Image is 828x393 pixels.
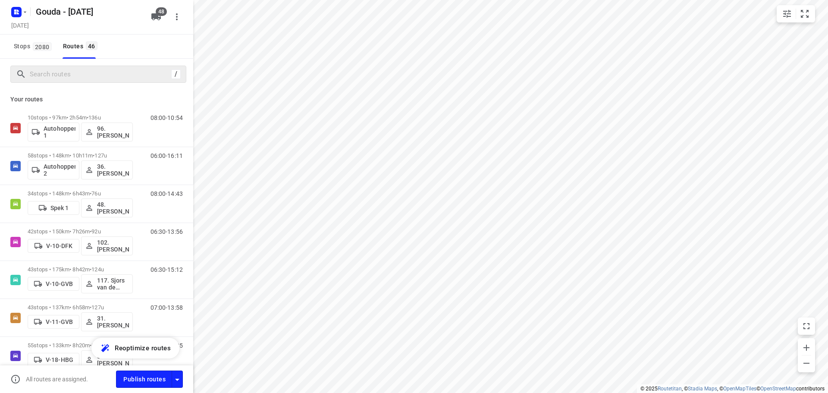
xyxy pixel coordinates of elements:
span: • [90,304,91,311]
button: Autohopper 1 [28,123,79,141]
p: 43 stops • 137km • 6h58m [28,304,133,311]
span: • [90,190,91,197]
button: Publish routes [116,371,172,387]
span: 127u [94,152,107,159]
p: All routes are assigned. [26,376,88,383]
span: 48 [156,7,167,16]
button: V-11-GVB [28,315,79,329]
span: • [90,342,91,349]
p: 08:00-10:54 [151,114,183,121]
p: 55 stops • 133km • 8h20m [28,342,133,349]
span: • [90,228,91,235]
div: Driver app settings [172,374,182,384]
span: • [87,114,88,121]
span: 2080 [33,42,52,51]
span: 136u [88,114,101,121]
p: 34 stops • 148km • 6h43m [28,190,133,197]
input: Search routes [30,68,171,81]
a: Stadia Maps [688,386,717,392]
p: Autohopper 1 [44,125,75,139]
p: Spek 1 [50,204,69,211]
button: V-18-HBG [28,353,79,367]
a: OpenMapTiles [723,386,756,392]
button: 31.[PERSON_NAME] [81,312,133,331]
div: small contained button group [777,5,815,22]
span: 92u [91,228,100,235]
p: 10 stops • 97km • 2h54m [28,114,133,121]
p: 08:00-14:43 [151,190,183,197]
p: 31.[PERSON_NAME] [97,315,129,329]
p: Autohopper 2 [44,163,75,177]
span: 127u [91,304,104,311]
button: V-10-GVB [28,277,79,291]
button: 48 [147,8,165,25]
p: Your routes [10,95,183,104]
button: 85.[PERSON_NAME] [81,350,133,369]
span: 124u [91,266,104,273]
a: Routetitan [658,386,682,392]
p: 48.[PERSON_NAME] [97,201,129,215]
p: V-11-GVB [46,318,73,325]
p: V-18-HBG [46,356,73,363]
button: 96.[PERSON_NAME] [81,123,133,141]
p: 36. [PERSON_NAME] [97,163,129,177]
p: 06:30-15:12 [151,266,183,273]
span: Reoptimize routes [115,343,171,354]
button: 48.[PERSON_NAME] [81,198,133,217]
p: 06:30-13:56 [151,228,183,235]
button: More [168,8,185,25]
p: 85.[PERSON_NAME] [97,353,129,367]
span: • [90,266,91,273]
button: Map settings [778,5,796,22]
div: Routes [63,41,100,52]
p: 06:00-16:11 [151,152,183,159]
p: V-10-DFK [46,242,72,249]
button: Spek 1 [28,201,79,215]
p: V-10-GVB [46,280,73,287]
button: 36. [PERSON_NAME] [81,160,133,179]
button: Fit zoom [796,5,813,22]
button: 102.[PERSON_NAME] [81,236,133,255]
button: 117. Sjors van de Brande [81,274,133,293]
div: / [171,69,181,79]
span: • [93,152,94,159]
button: Reoptimize routes [91,338,179,358]
button: V-10-DFK [28,239,79,253]
span: 76u [91,190,100,197]
h5: Project date [8,20,32,30]
button: Autohopper 2 [28,160,79,179]
h5: Rename [32,5,144,19]
span: Publish routes [123,374,166,385]
p: 58 stops • 148km • 10h11m [28,152,133,159]
span: 114u [91,342,104,349]
span: 46 [86,41,97,50]
p: 117. Sjors van de Brande [97,277,129,291]
p: 07:00-13:58 [151,304,183,311]
li: © 2025 , © , © © contributors [640,386,825,392]
a: OpenStreetMap [760,386,796,392]
p: 96.[PERSON_NAME] [97,125,129,139]
span: Stops [14,41,54,52]
p: 42 stops • 150km • 7h26m [28,228,133,235]
p: 43 stops • 175km • 8h42m [28,266,133,273]
p: 102.[PERSON_NAME] [97,239,129,253]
